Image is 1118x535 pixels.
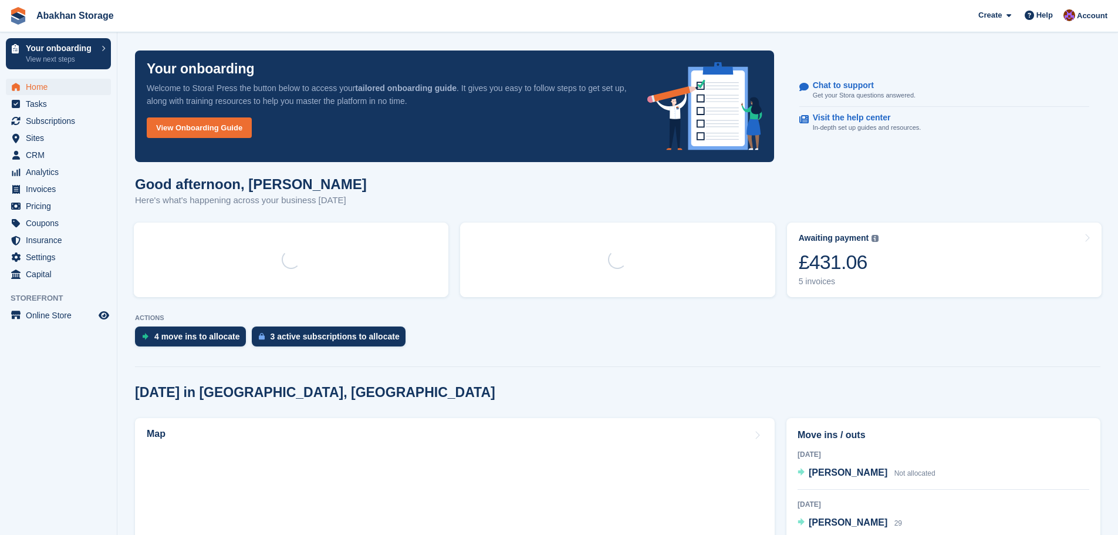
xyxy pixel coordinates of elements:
[26,96,96,112] span: Tasks
[252,327,411,352] a: 3 active subscriptions to allocate
[647,62,762,150] img: onboarding-info-6c161a55d2c0e0a8cae90662b2fe09162a5109e8cc188191df67fb4f79e88e88.svg
[26,54,96,65] p: View next steps
[894,469,935,477] span: Not allocated
[978,9,1002,21] span: Create
[147,62,255,76] p: Your onboarding
[97,308,111,322] a: Preview store
[6,198,111,214] a: menu
[271,332,400,341] div: 3 active subscriptions to allocate
[6,79,111,95] a: menu
[26,215,96,231] span: Coupons
[1036,9,1053,21] span: Help
[809,467,887,477] span: [PERSON_NAME]
[6,232,111,248] a: menu
[813,80,906,90] p: Chat to support
[135,314,1100,322] p: ACTIONS
[1063,9,1075,21] img: William Abakhan
[26,181,96,197] span: Invoices
[799,233,869,243] div: Awaiting payment
[787,223,1102,297] a: Awaiting payment £431.06 5 invoices
[6,164,111,180] a: menu
[154,332,240,341] div: 4 move ins to allocate
[799,75,1089,107] a: Chat to support Get your Stora questions answered.
[872,235,879,242] img: icon-info-grey-7440780725fd019a000dd9b08b2336e03edf1995a4989e88bcd33f0948082b44.svg
[26,113,96,129] span: Subscriptions
[355,83,457,93] strong: tailored onboarding guide
[6,147,111,163] a: menu
[1077,10,1107,22] span: Account
[799,250,879,274] div: £431.06
[26,147,96,163] span: CRM
[26,307,96,324] span: Online Store
[26,164,96,180] span: Analytics
[26,249,96,265] span: Settings
[147,82,629,107] p: Welcome to Stora! Press the button below to access your . It gives you easy to follow steps to ge...
[6,96,111,112] a: menu
[11,292,117,304] span: Storefront
[6,38,111,69] a: Your onboarding View next steps
[6,113,111,129] a: menu
[809,517,887,527] span: [PERSON_NAME]
[799,277,879,287] div: 5 invoices
[9,7,27,25] img: stora-icon-8386f47178a22dfd0bd8f6a31ec36ba5ce8667c1dd55bd0f319d3a0aa187defe.svg
[26,198,96,214] span: Pricing
[26,130,96,146] span: Sites
[147,117,252,138] a: View Onboarding Guide
[26,44,96,52] p: Your onboarding
[813,90,916,100] p: Get your Stora questions answered.
[6,249,111,265] a: menu
[135,327,252,352] a: 4 move ins to allocate
[6,266,111,282] a: menu
[259,332,265,340] img: active_subscription_to_allocate_icon-d502201f5373d7db506a760aba3b589e785aa758c864c3986d89f69b8ff3...
[798,466,935,481] a: [PERSON_NAME] Not allocated
[135,385,495,401] h2: [DATE] in [GEOGRAPHIC_DATA], [GEOGRAPHIC_DATA]
[798,449,1089,460] div: [DATE]
[813,123,921,133] p: In-depth set up guides and resources.
[6,181,111,197] a: menu
[32,6,119,25] a: Abakhan Storage
[6,307,111,324] a: menu
[147,429,165,439] h2: Map
[135,176,367,192] h1: Good afternoon, [PERSON_NAME]
[135,194,367,207] p: Here's what's happening across your business [DATE]
[798,428,1089,442] h2: Move ins / outs
[26,266,96,282] span: Capital
[6,215,111,231] a: menu
[142,333,148,340] img: move_ins_to_allocate_icon-fdf77a2bb77ea45bf5b3d319d69a93e2d87916cf1d5bf7949dd705db3b84f3ca.svg
[813,113,912,123] p: Visit the help center
[894,519,902,527] span: 29
[26,232,96,248] span: Insurance
[6,130,111,146] a: menu
[798,516,902,531] a: [PERSON_NAME] 29
[26,79,96,95] span: Home
[798,499,1089,510] div: [DATE]
[799,107,1089,139] a: Visit the help center In-depth set up guides and resources.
